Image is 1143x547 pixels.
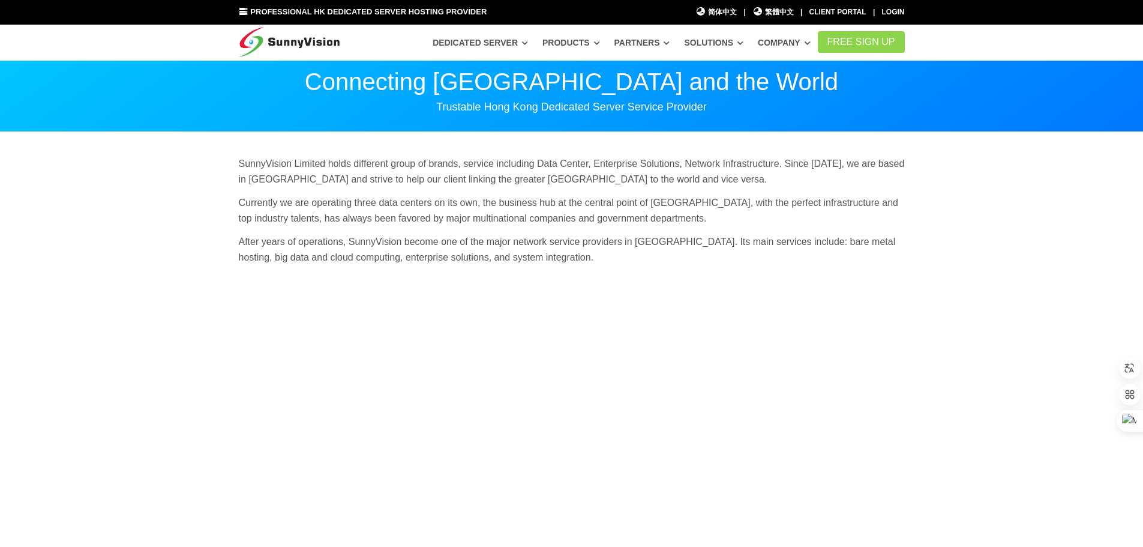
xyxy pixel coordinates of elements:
a: Client Portal [809,8,866,16]
a: Partners [614,32,670,53]
a: Products [542,32,600,53]
a: Login [882,8,905,16]
li: | [743,7,745,18]
p: SunnyVision Limited holds different group of brands, service including Data Center, Enterprise So... [239,156,905,187]
p: Connecting [GEOGRAPHIC_DATA] and the World [239,70,905,94]
li: | [873,7,875,18]
a: 简体中文 [696,7,737,18]
li: | [800,7,802,18]
p: Trustable Hong Kong Dedicated Server Service Provider [239,100,905,114]
p: Currently we are operating three data centers on its own, the business hub at the central point o... [239,195,905,226]
a: FREE Sign Up [818,31,905,53]
a: 繁體中文 [752,7,794,18]
a: Company [758,32,811,53]
p: After years of operations, SunnyVision become one of the major network service providers in [GEOG... [239,234,905,265]
a: Solutions [684,32,743,53]
span: Professional HK Dedicated Server Hosting Provider [250,7,487,16]
a: Dedicated Server [433,32,528,53]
